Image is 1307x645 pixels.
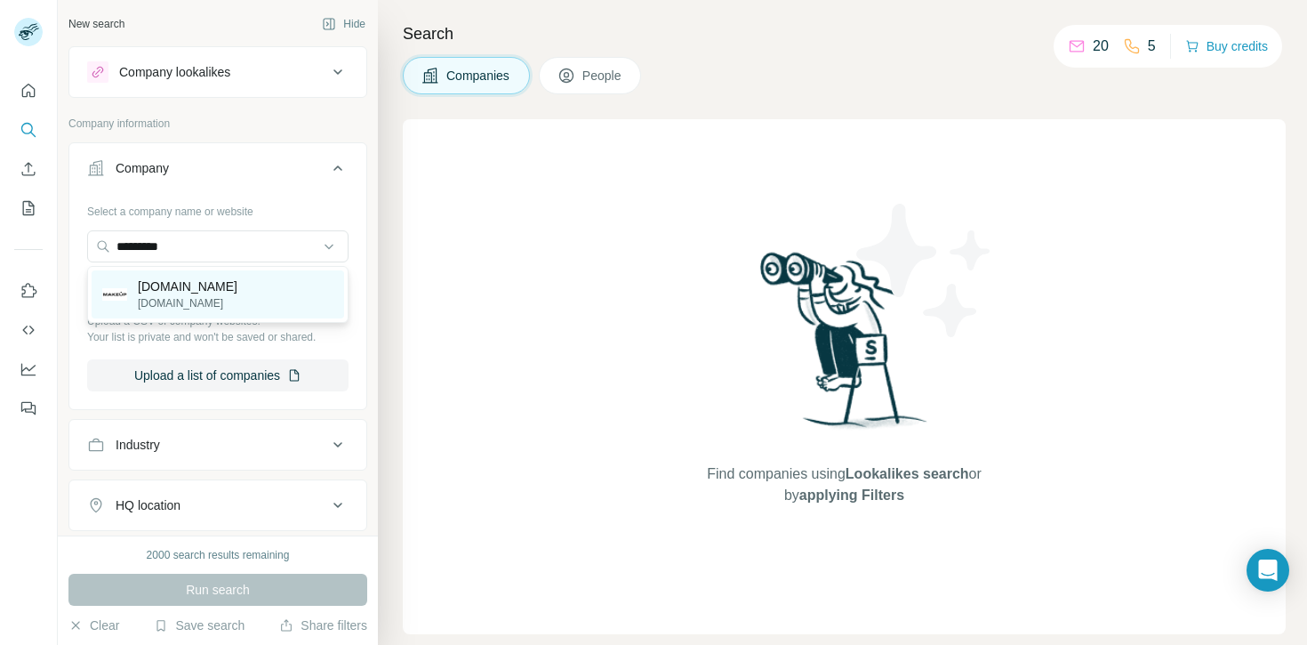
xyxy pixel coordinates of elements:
span: Companies [446,67,511,85]
button: HQ location [69,484,366,527]
button: Buy credits [1185,34,1268,59]
button: Enrich CSV [14,153,43,185]
p: [DOMAIN_NAME] [138,295,237,311]
img: makeup.pl [102,288,127,301]
button: Save search [154,617,245,634]
p: Your list is private and won't be saved or shared. [87,329,349,345]
p: 20 [1093,36,1109,57]
button: Feedback [14,392,43,424]
span: Lookalikes search [846,466,969,481]
div: New search [68,16,124,32]
span: Find companies using or by [702,464,986,506]
p: Company information [68,116,367,132]
div: Select a company name or website [87,197,349,220]
h4: Search [403,21,1286,46]
div: 2000 search results remaining [147,547,290,563]
div: Open Intercom Messenger [1247,549,1289,592]
button: Company lookalikes [69,51,366,93]
button: Company [69,147,366,197]
p: [DOMAIN_NAME] [138,278,237,295]
div: Company [116,159,169,177]
span: applying Filters [799,488,904,503]
span: People [582,67,623,85]
p: 5 [1148,36,1156,57]
button: Search [14,114,43,146]
div: HQ location [116,496,180,514]
button: Industry [69,423,366,466]
button: Hide [309,11,378,37]
button: Use Surfe API [14,314,43,346]
button: Share filters [279,617,367,634]
button: My lists [14,192,43,224]
button: Dashboard [14,353,43,385]
button: Use Surfe on LinkedIn [14,275,43,307]
img: Surfe Illustration - Woman searching with binoculars [752,247,937,446]
button: Quick start [14,75,43,107]
button: Clear [68,617,119,634]
button: Upload a list of companies [87,359,349,391]
img: Surfe Illustration - Stars [845,190,1005,351]
div: Industry [116,436,160,454]
div: Company lookalikes [119,63,230,81]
